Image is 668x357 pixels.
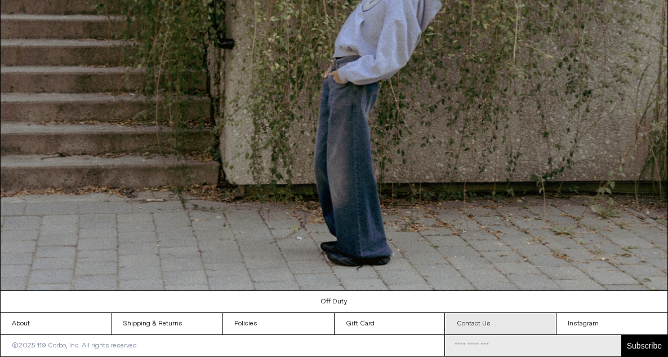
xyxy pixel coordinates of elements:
[112,313,223,334] a: Shipping & Returns
[335,313,446,334] a: Gift Card
[223,313,334,334] a: Policies
[1,313,112,334] a: About
[446,313,556,334] a: Contact Us
[621,335,667,356] button: Subscribe
[1,291,668,312] a: Off Duty
[445,335,621,356] input: Email Address
[1,335,150,356] p: ©2025 119 Corbo, Inc. All rights reserved.
[556,313,667,334] a: Instagram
